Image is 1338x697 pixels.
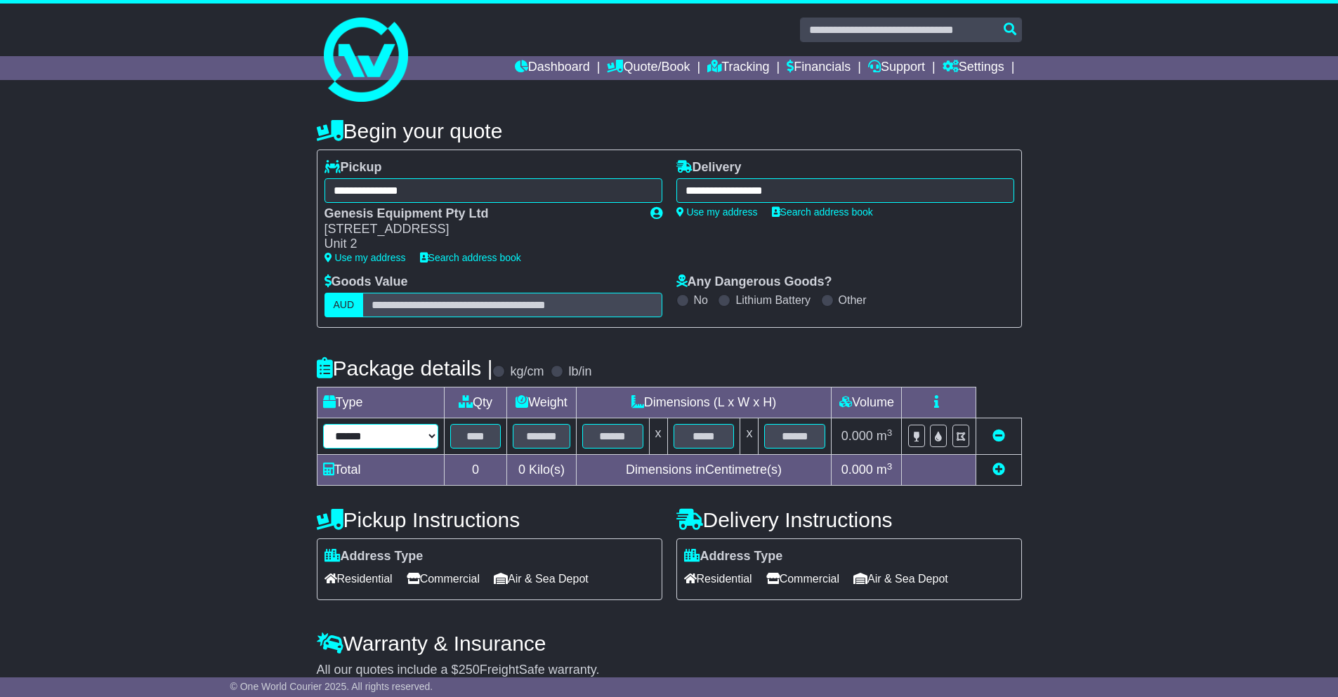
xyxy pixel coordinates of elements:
[676,274,832,290] label: Any Dangerous Goods?
[568,364,591,380] label: lb/in
[317,663,1022,678] div: All our quotes include a $ FreightSafe warranty.
[649,418,667,455] td: x
[684,568,752,590] span: Residential
[676,160,742,175] label: Delivery
[740,418,759,455] td: x
[317,357,493,380] h4: Package details |
[317,455,444,486] td: Total
[735,293,811,307] label: Lithium Battery
[992,429,1005,443] a: Remove this item
[324,237,636,252] div: Unit 2
[407,568,480,590] span: Commercial
[839,293,867,307] label: Other
[420,252,521,263] a: Search address book
[576,387,832,418] td: Dimensions (L x W x H)
[877,429,893,443] span: m
[766,568,839,590] span: Commercial
[324,160,382,175] label: Pickup
[518,463,525,477] span: 0
[324,549,424,564] label: Address Type
[853,568,948,590] span: Air & Sea Depot
[676,206,758,218] a: Use my address
[607,56,690,80] a: Quote/Book
[324,293,364,317] label: AUD
[324,274,408,290] label: Goods Value
[230,681,433,692] span: © One World Courier 2025. All rights reserved.
[684,549,783,564] label: Address Type
[992,463,1005,477] a: Add new item
[317,387,444,418] td: Type
[324,568,393,590] span: Residential
[868,56,925,80] a: Support
[324,222,636,237] div: [STREET_ADDRESS]
[494,568,589,590] span: Air & Sea Depot
[787,56,851,80] a: Financials
[676,508,1022,531] h4: Delivery Instructions
[459,663,480,677] span: 250
[507,387,576,418] td: Weight
[317,119,1022,142] h4: Begin your quote
[887,461,893,472] sup: 3
[576,455,832,486] td: Dimensions in Centimetre(s)
[324,252,406,263] a: Use my address
[515,56,590,80] a: Dashboard
[877,463,893,477] span: m
[841,429,873,443] span: 0.000
[507,455,576,486] td: Kilo(s)
[943,56,1004,80] a: Settings
[444,455,507,486] td: 0
[707,56,769,80] a: Tracking
[694,293,708,307] label: No
[317,508,662,531] h4: Pickup Instructions
[317,632,1022,655] h4: Warranty & Insurance
[324,206,636,222] div: Genesis Equipment Pty Ltd
[832,387,902,418] td: Volume
[841,463,873,477] span: 0.000
[444,387,507,418] td: Qty
[772,206,873,218] a: Search address book
[510,364,544,380] label: kg/cm
[887,427,893,438] sup: 3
